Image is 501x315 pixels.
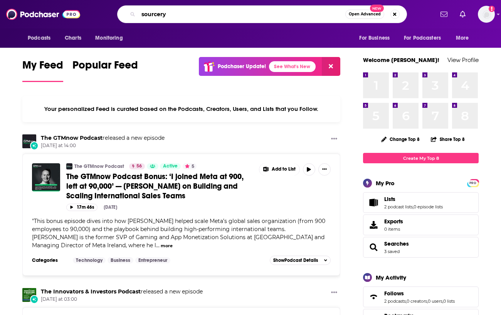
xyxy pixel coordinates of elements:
input: Search podcasts, credits, & more... [138,8,345,20]
a: Create My Top 8 [363,153,479,163]
button: open menu [399,31,452,45]
span: Monitoring [95,33,123,44]
a: Show notifications dropdown [437,8,451,21]
div: New Episode [30,295,39,303]
a: Lists [384,196,443,203]
button: open menu [90,31,133,45]
a: Follows [366,292,381,302]
a: 2 podcast lists [384,204,413,209]
span: This bonus episode dives into how [PERSON_NAME] helped scale Meta’s global sales organization (fr... [32,218,325,249]
button: Change Top 8 [377,134,424,144]
span: ... [156,242,160,249]
a: Business [108,257,133,263]
span: My Feed [22,59,63,76]
span: , [427,298,428,304]
span: New [370,5,384,12]
span: Searches [363,237,479,258]
span: Show Podcast Details [273,258,318,263]
span: Searches [384,240,409,247]
a: Welcome [PERSON_NAME]! [363,56,439,64]
a: View Profile [447,56,479,64]
a: 0 creators [407,298,427,304]
button: more [161,243,173,249]
span: Charts [65,33,81,44]
a: PRO [468,180,477,186]
span: More [456,33,469,44]
a: Active [160,163,181,169]
a: Exports [363,214,479,235]
span: Exports [384,218,403,225]
button: Show More Button [318,163,331,176]
a: Technology [73,257,106,263]
button: Open AdvancedNew [345,10,384,19]
a: 56 [129,163,145,169]
a: 3 saved [384,249,400,254]
button: Share Top 8 [430,132,465,147]
span: Follows [384,290,404,297]
svg: Add a profile image [489,6,495,12]
button: 5 [183,163,197,169]
a: The Innovators & Investors Podcast [41,288,141,295]
span: Add to List [272,166,296,172]
a: Searches [366,242,381,253]
a: Entrepreneur [135,257,170,263]
div: Search podcasts, credits, & more... [117,5,407,23]
a: The GTMnow Podcast Bonus: ‘I joined Meta at 900, left at 90,000’ — [PERSON_NAME] on Building and ... [66,172,254,201]
h3: released a new episode [41,288,203,295]
span: [DATE] at 14:00 [41,142,165,149]
button: Show More Button [328,288,340,298]
img: The GTMnow Podcast Bonus: ‘I joined Meta at 900, left at 90,000’ — Rick Kelley on Building and Sc... [32,163,60,191]
p: Podchaser Update! [218,63,266,70]
img: User Profile [478,6,495,23]
span: Lists [363,192,479,213]
span: Logged in as M13investing [478,6,495,23]
button: Show More Button [259,163,299,176]
span: 0 items [384,226,403,232]
h3: Categories [32,257,67,263]
button: ShowPodcast Details [270,256,331,265]
div: My Activity [376,274,406,281]
span: , [413,204,414,209]
span: Active [163,163,178,170]
span: " [32,218,325,249]
a: Popular Feed [72,59,138,82]
div: Your personalized Feed is curated based on the Podcasts, Creators, Users, and Lists that you Follow. [22,96,340,122]
a: See What's New [269,61,316,72]
span: Lists [384,196,395,203]
a: The GTMnow Podcast [41,134,103,141]
a: Charts [60,31,86,45]
div: [DATE] [104,204,117,210]
img: The Innovators & Investors Podcast [22,288,36,302]
span: Open Advanced [349,12,381,16]
img: The GTMnow Podcast [22,134,36,148]
div: New Episode [30,141,39,150]
img: Podchaser - Follow, Share and Rate Podcasts [6,7,80,22]
h3: released a new episode [41,134,165,142]
span: 56 [136,163,142,170]
a: 0 episode lists [414,204,443,209]
span: For Business [359,33,390,44]
a: Lists [366,197,381,208]
div: My Pro [376,179,395,187]
span: Popular Feed [72,59,138,76]
a: Show notifications dropdown [457,8,469,21]
a: The GTMnow Podcast [74,163,124,169]
span: Podcasts [28,33,50,44]
a: 0 lists [443,298,455,304]
span: , [406,298,407,304]
span: Exports [366,219,381,230]
img: The GTMnow Podcast [66,163,72,169]
a: My Feed [22,59,63,82]
button: Show profile menu [478,6,495,23]
a: Follows [384,290,455,297]
span: For Podcasters [404,33,441,44]
button: Show More Button [328,134,340,144]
